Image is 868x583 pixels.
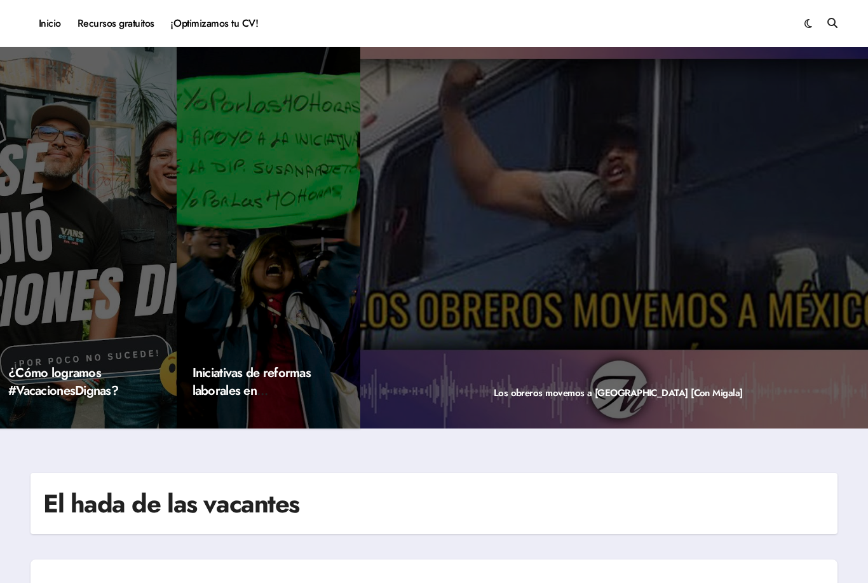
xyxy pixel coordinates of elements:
a: Iniciativas de reformas laborales en [GEOGRAPHIC_DATA] (2023) [193,364,316,436]
a: ¡Optimizamos tu CV! [163,6,266,41]
a: Los obreros movemos a [GEOGRAPHIC_DATA] [Con Migala] [494,386,743,400]
a: Recursos gratuitos [69,6,163,41]
h1: El hada de las vacantes [43,486,299,521]
a: ¿Cómo logramos #VacacionesDignas? [8,364,118,400]
a: Inicio [31,6,69,41]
